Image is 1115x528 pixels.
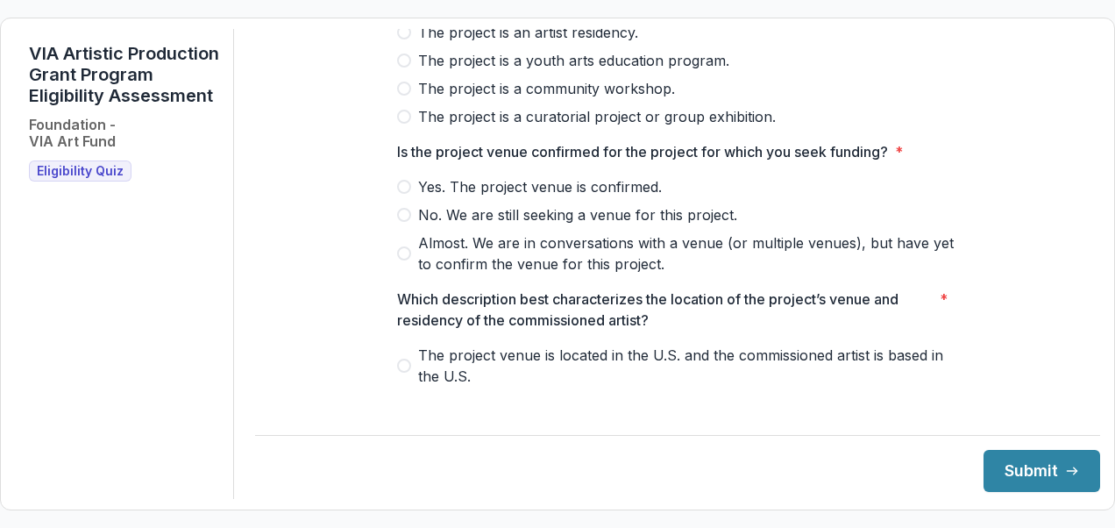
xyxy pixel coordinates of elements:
span: The project is a youth arts education program. [418,50,729,71]
span: Almost. We are in conversations with a venue (or multiple venues), but have yet to confirm the ve... [418,232,958,275]
span: The project is a curatorial project or group exhibition. [418,106,776,127]
span: Eligibility Quiz [37,164,124,179]
span: The project is an artist residency. [418,22,638,43]
h1: VIA Artistic Production Grant Program Eligibility Assessment [29,43,219,106]
span: The project venue is located in the U.S. and the commissioned artist is based outside the U.S. [418,394,958,436]
button: Submit [984,450,1100,492]
p: Is the project venue confirmed for the project for which you seek funding? [397,141,888,162]
span: Yes. The project venue is confirmed. [418,176,662,197]
p: Which description best characterizes the location of the project’s venue and residency of the com... [397,289,933,331]
span: The project venue is located in the U.S. and the commissioned artist is based in the U.S. [418,345,958,387]
span: The project is a community workshop. [418,78,675,99]
h2: Foundation - VIA Art Fund [29,117,116,150]
span: No. We are still seeking a venue for this project. [418,204,737,225]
